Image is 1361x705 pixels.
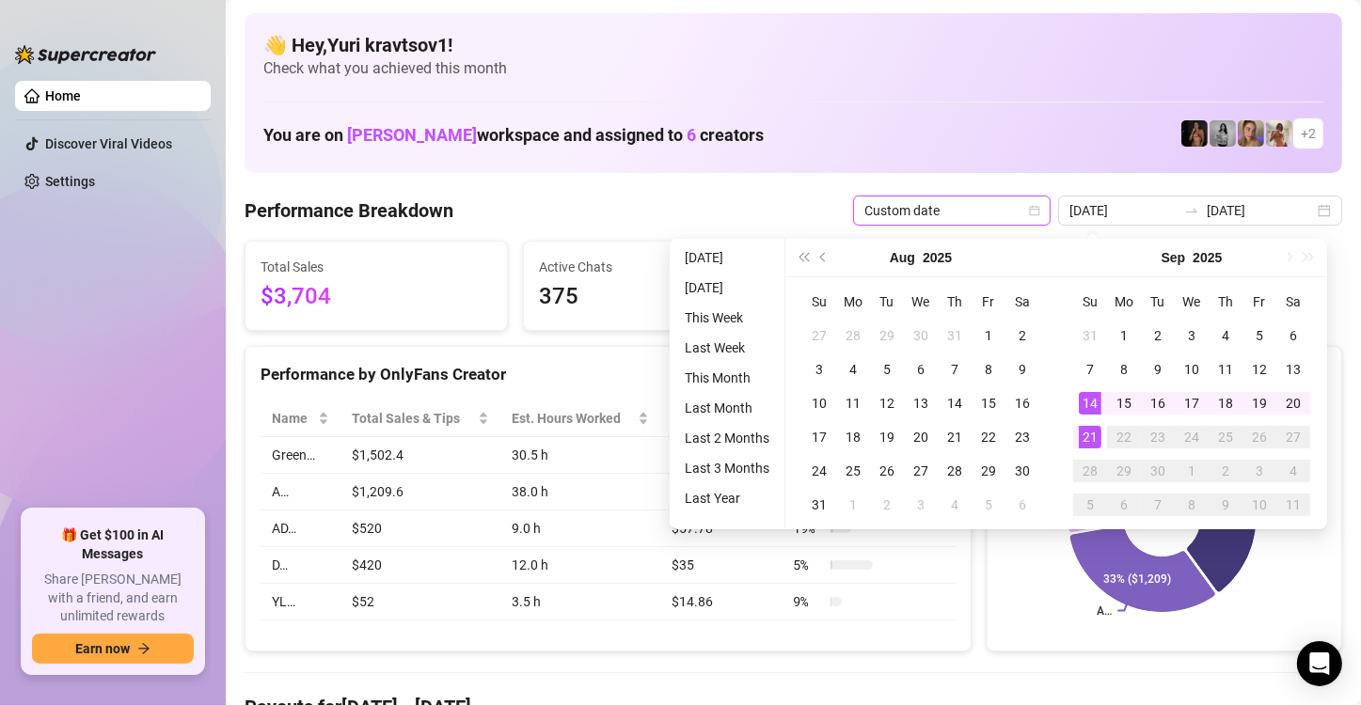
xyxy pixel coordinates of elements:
th: Sales / Hour [660,400,782,437]
td: $1,209.6 [340,474,499,510]
td: 2025-08-29 [972,454,1005,488]
div: 10 [808,392,831,415]
div: 9 [1147,358,1169,381]
div: 20 [1282,392,1305,415]
td: $420 [340,547,499,584]
span: 5 % [793,555,823,575]
td: 2025-08-17 [802,420,836,454]
li: Last 3 Months [677,457,777,479]
td: 2025-09-05 [1242,319,1276,352]
button: Previous month (PageUp) [814,239,834,276]
button: Choose a year [1193,239,1222,276]
div: 8 [977,358,1000,381]
span: Custom date [864,196,1039,225]
td: 2025-10-05 [1073,488,1107,522]
td: 2025-08-07 [938,352,972,386]
div: 3 [808,358,831,381]
div: 16 [1011,392,1034,415]
div: 23 [1147,426,1169,448]
td: 2025-08-19 [870,420,904,454]
span: Earn now [75,641,130,656]
td: 2025-10-04 [1276,454,1310,488]
div: 2 [1147,324,1169,347]
div: 9 [1011,358,1034,381]
td: 2025-08-01 [972,319,1005,352]
td: 2025-09-10 [1175,352,1209,386]
div: 27 [1282,426,1305,448]
img: Green [1266,120,1292,147]
div: 1 [977,324,1000,347]
td: 2025-08-15 [972,386,1005,420]
span: Active Chats [539,257,770,277]
li: [DATE] [677,246,777,269]
th: Name [261,400,340,437]
td: 2025-09-01 [836,488,870,522]
img: A [1210,120,1236,147]
td: 3.5 h [500,584,660,620]
a: Discover Viral Videos [45,136,172,151]
td: 2025-10-01 [1175,454,1209,488]
div: 25 [1214,426,1237,448]
th: Su [802,285,836,319]
th: Su [1073,285,1107,319]
div: 5 [1079,493,1101,516]
div: 4 [842,358,864,381]
button: Earn nowarrow-right [32,634,194,664]
div: 13 [1282,358,1305,381]
div: 26 [1248,426,1271,448]
td: 2025-09-04 [1209,319,1242,352]
td: 2025-08-18 [836,420,870,454]
div: 23 [1011,426,1034,448]
td: 2025-09-27 [1276,420,1310,454]
td: 2025-08-20 [904,420,938,454]
td: 2025-09-22 [1107,420,1141,454]
td: 2025-08-28 [938,454,972,488]
div: 9 [1214,493,1237,516]
td: 2025-10-06 [1107,488,1141,522]
td: 38.0 h [500,474,660,510]
td: 2025-07-31 [938,319,972,352]
span: [PERSON_NAME] [347,125,477,145]
div: 18 [842,426,864,448]
td: 2025-09-12 [1242,352,1276,386]
div: 10 [1180,358,1203,381]
td: 2025-09-21 [1073,420,1107,454]
td: 30.5 h [500,437,660,474]
a: Settings [45,174,95,189]
div: 28 [943,460,966,482]
div: Open Intercom Messenger [1297,641,1342,686]
img: Cherry [1238,120,1264,147]
span: 🎁 Get $100 in AI Messages [32,526,194,563]
span: arrow-right [137,642,150,655]
span: 9 % [793,591,823,612]
div: Est. Hours Worked [512,408,634,429]
td: 2025-09-05 [972,488,1005,522]
div: 16 [1147,392,1169,415]
div: 14 [1079,392,1101,415]
div: 26 [876,460,898,482]
td: 2025-08-14 [938,386,972,420]
div: 19 [876,426,898,448]
div: 30 [1011,460,1034,482]
th: Total Sales & Tips [340,400,499,437]
td: 2025-09-11 [1209,352,1242,386]
li: Last 2 Months [677,427,777,449]
span: 375 [539,279,770,315]
td: 2025-09-19 [1242,386,1276,420]
h4: 👋 Hey, Yuri kravtsov1 ! [263,32,1323,58]
div: 1 [1180,460,1203,482]
td: 2025-09-02 [1141,319,1175,352]
td: 2025-09-29 [1107,454,1141,488]
th: Th [938,285,972,319]
td: A… [261,474,340,510]
div: 10 [1248,493,1271,516]
div: 25 [842,460,864,482]
div: 11 [1214,358,1237,381]
td: 2025-08-24 [802,454,836,488]
li: This Month [677,367,777,389]
td: 2025-08-04 [836,352,870,386]
td: 2025-08-21 [938,420,972,454]
span: + 2 [1301,123,1316,144]
td: 2025-09-02 [870,488,904,522]
span: calendar [1029,205,1040,216]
